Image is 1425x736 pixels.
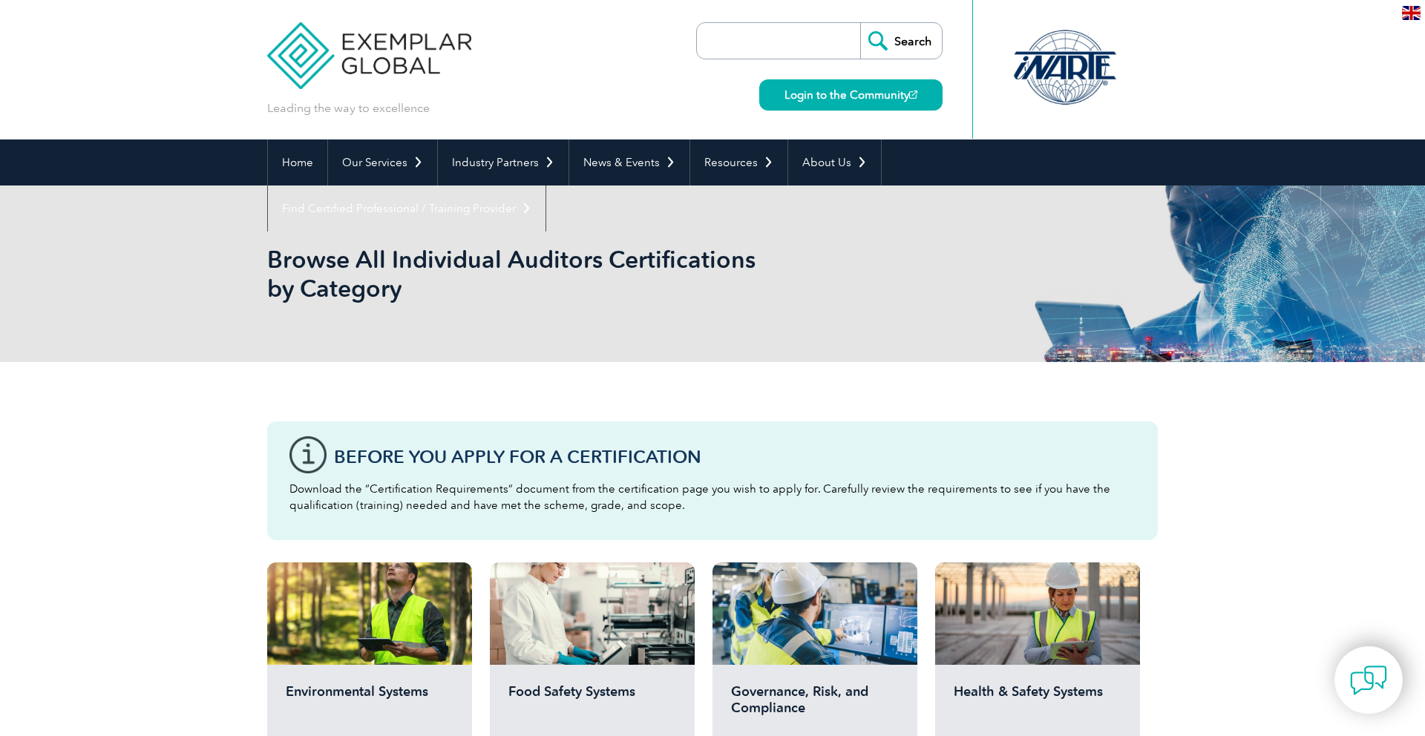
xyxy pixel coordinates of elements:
p: Download the “Certification Requirements” document from the certification page you wish to apply ... [289,481,1136,513]
img: contact-chat.png [1350,662,1387,699]
a: Home [268,139,327,185]
a: Find Certified Professional / Training Provider [268,185,546,231]
h2: Food Safety Systems [508,683,676,728]
h2: Health & Safety Systems [954,683,1121,728]
a: Our Services [328,139,437,185]
a: Login to the Community [759,79,943,111]
a: Resources [690,139,787,185]
input: Search [860,23,942,59]
a: About Us [788,139,881,185]
a: News & Events [569,139,689,185]
h2: Governance, Risk, and Compliance [731,683,899,728]
img: open_square.png [909,91,917,99]
p: Leading the way to excellence [267,100,430,116]
h3: Before You Apply For a Certification [334,447,1136,466]
a: Industry Partners [438,139,569,185]
img: en [1402,6,1421,20]
h2: Environmental Systems [286,683,453,728]
h1: Browse All Individual Auditors Certifications by Category [267,245,837,303]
